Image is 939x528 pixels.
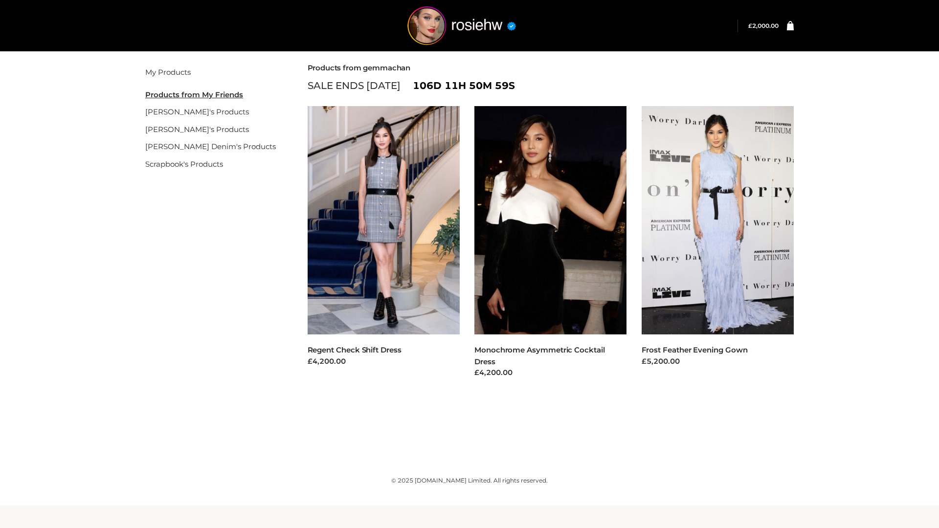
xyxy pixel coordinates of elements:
[145,67,191,77] a: My Products
[748,22,779,29] a: £2,000.00
[388,6,535,45] img: rosiehw
[308,64,794,72] h2: Products from gemmachan
[642,356,794,367] div: £5,200.00
[145,159,223,169] a: Scrapbook's Products
[145,107,249,116] a: [PERSON_NAME]'s Products
[145,142,276,151] a: [PERSON_NAME] Denim's Products
[308,356,460,367] div: £4,200.00
[145,90,243,99] u: Products from My Friends
[474,345,605,366] a: Monochrome Asymmetric Cocktail Dress
[145,476,794,485] div: © 2025 [DOMAIN_NAME] Limited. All rights reserved.
[145,125,249,134] a: [PERSON_NAME]'s Products
[748,22,752,29] span: £
[308,77,794,94] div: SALE ENDS [DATE]
[413,77,515,94] span: 106d 11h 50m 59s
[308,345,402,354] a: Regent Check Shift Dress
[748,22,779,29] bdi: 2,000.00
[474,367,627,378] div: £4,200.00
[642,345,748,354] a: Frost Feather Evening Gown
